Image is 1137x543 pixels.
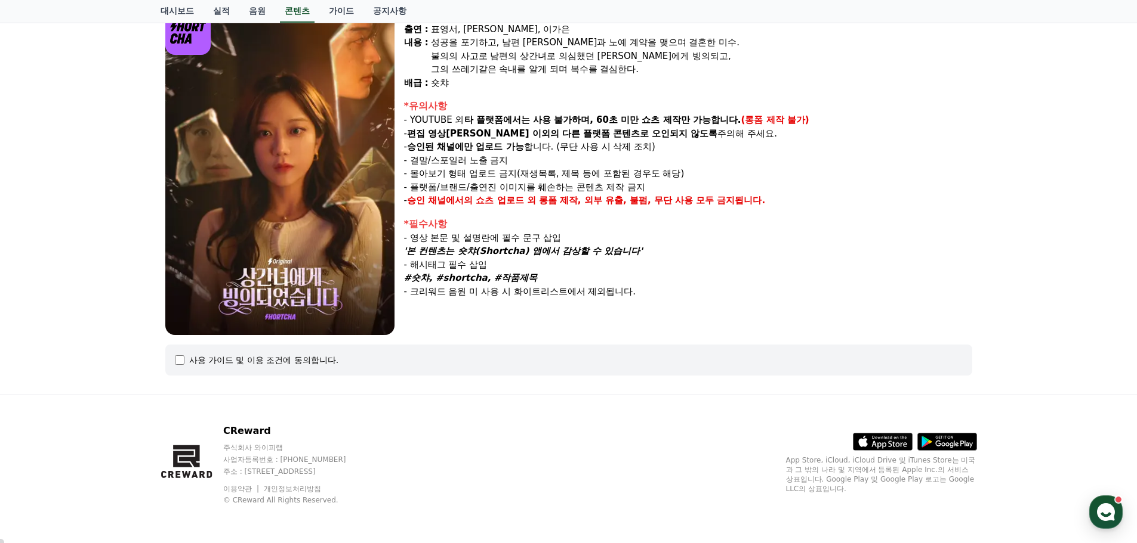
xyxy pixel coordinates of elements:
div: 내용 : [404,36,429,76]
strong: 롱폼 제작, 외부 유출, 불펌, 무단 사용 모두 금지됩니다. [539,195,766,206]
div: 배급 : [404,76,429,90]
p: - 몰아보기 형태 업로드 금지(재생목록, 제목 등에 포함된 경우도 해당) [404,167,972,181]
p: - 플랫폼/브랜드/출연진 이미지를 훼손하는 콘텐츠 제작 금지 [404,181,972,194]
div: 숏챠 [431,76,972,90]
p: 주식회사 와이피랩 [223,443,369,452]
p: - 합니다. (무단 사용 시 삭제 조치) [404,140,972,154]
a: 대화 [79,378,154,408]
p: - YOUTUBE 외 [404,113,972,127]
div: *유의사항 [404,99,972,113]
div: 성공을 포기하고, 남편 [PERSON_NAME]과 노예 계약을 맺으며 결혼한 미수. [431,36,972,49]
strong: 승인 채널에서의 쇼츠 업로드 외 [407,195,536,206]
p: CReward [223,424,369,438]
div: 사용 가이드 및 이용 조건에 동의합니다. [189,354,339,366]
a: 홈 [4,378,79,408]
p: - 크리워드 음원 미 사용 시 화이트리스트에서 제외됩니다. [404,285,972,299]
p: App Store, iCloud, iCloud Drive 및 iTunes Store는 미국과 그 밖의 나라 및 지역에서 등록된 Apple Inc.의 서비스 상표입니다. Goo... [786,455,977,494]
em: #숏챠, #shortcha, #작품제목 [404,272,538,283]
a: 개인정보처리방침 [264,485,321,493]
span: 대화 [109,396,124,406]
div: 출연 : [404,23,429,36]
p: © CReward All Rights Reserved. [223,495,369,505]
strong: 편집 영상[PERSON_NAME] 이외의 [407,128,559,139]
span: 설정 [184,396,199,405]
strong: (롱폼 제작 불가) [741,114,809,125]
a: 이용약관 [223,485,261,493]
a: 설정 [154,378,229,408]
p: 주소 : [STREET_ADDRESS] [223,467,369,476]
div: 그의 쓰레기같은 속내를 알게 되며 복수를 결심한다. [431,63,972,76]
div: *필수사항 [404,217,972,231]
strong: 타 플랫폼에서는 사용 불가하며, 60초 미만 쇼츠 제작만 가능합니다. [464,114,741,125]
strong: 승인된 채널에만 업로드 가능 [407,141,524,152]
div: 표영서, [PERSON_NAME], 이가은 [431,23,972,36]
img: video [165,9,395,335]
p: - 결말/스포일러 노출 금지 [404,154,972,167]
p: 사업자등록번호 : [PHONE_NUMBER] [223,455,369,464]
em: '본 컨텐츠는 숏챠(Shortcha) 앱에서 감상할 수 있습니다' [404,246,643,256]
p: - [404,194,972,207]
p: - 영상 본문 및 설명란에 필수 문구 삽입 [404,231,972,245]
p: - 주의해 주세요. [404,127,972,141]
span: 홈 [38,396,45,405]
strong: 다른 플랫폼 콘텐츠로 오인되지 않도록 [562,128,718,139]
img: logo [165,9,211,55]
div: 불의의 사고로 남편의 상간녀로 의심했던 [PERSON_NAME]에게 빙의되고, [431,49,972,63]
p: - 해시태그 필수 삽입 [404,258,972,272]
